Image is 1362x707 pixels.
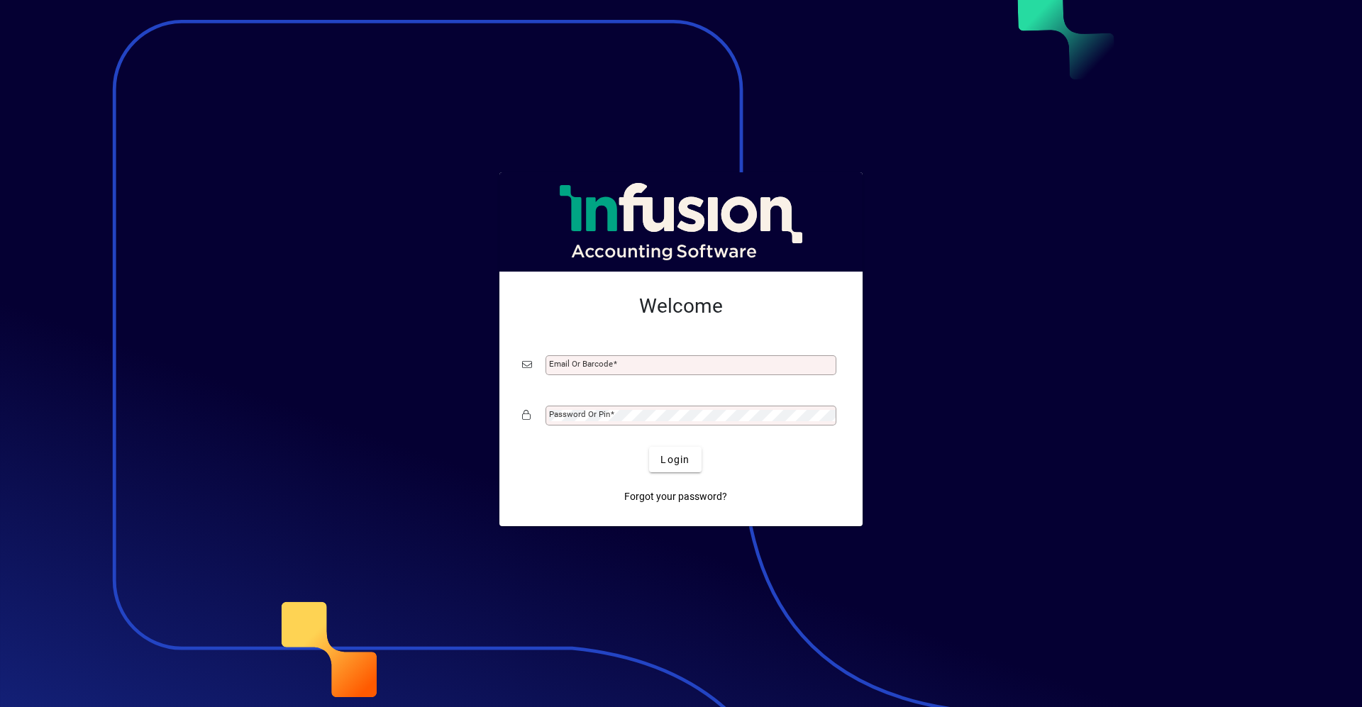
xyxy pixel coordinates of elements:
[649,447,701,472] button: Login
[522,294,840,318] h2: Welcome
[549,409,610,419] mat-label: Password or Pin
[624,489,727,504] span: Forgot your password?
[619,484,733,509] a: Forgot your password?
[549,359,613,369] mat-label: Email or Barcode
[660,452,690,467] span: Login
